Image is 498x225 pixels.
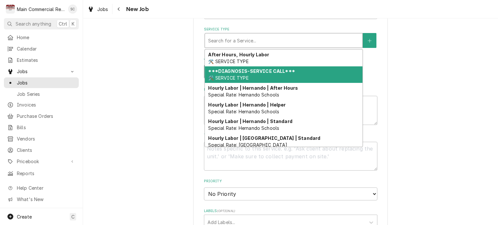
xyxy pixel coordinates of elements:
span: Reports [17,170,76,177]
span: Jobs [17,79,76,86]
span: Special Rate: Hernando Schools [208,125,279,131]
span: 🛠️ SERVICE TYPE [208,75,248,81]
span: Special Rate: [GEOGRAPHIC_DATA] [208,142,287,148]
label: Job Type [204,56,377,61]
a: Jobs [85,4,111,15]
a: Calendar [4,43,79,54]
span: Estimates [17,57,76,63]
a: Jobs [4,77,79,88]
button: Navigate back [114,4,124,14]
a: Vendors [4,133,79,144]
strong: Hourly Labor | Hernando | Helper [208,102,286,107]
a: Purchase Orders [4,111,79,121]
a: Go to Help Center [4,183,79,193]
a: Estimates [4,55,79,65]
span: Pricebook [17,158,66,165]
span: New Job [124,5,149,14]
a: Invoices [4,99,79,110]
a: Reports [4,168,79,179]
a: Go to Pricebook [4,156,79,167]
div: Main Commercial Refrigeration Service [17,6,65,13]
div: SC [68,5,77,14]
span: Invoices [17,101,76,108]
span: Home [17,34,76,41]
button: Search anythingCtrlK [4,18,79,29]
span: Help Center [17,185,75,191]
span: Vendors [17,135,76,142]
label: Reason For Call [204,87,377,92]
strong: After Hours, Hourly Labor [208,52,269,57]
span: Bills [17,124,76,131]
span: Create [17,214,32,219]
div: Reason For Call [204,87,377,125]
span: Special Rate: Hernando Schools [208,109,279,114]
div: Main Commercial Refrigeration Service's Avatar [6,5,15,14]
span: Purchase Orders [17,113,76,119]
strong: Hourly Labor | Hernando | Standard [208,118,292,124]
span: Special Rate: Hernando Schools [208,92,279,97]
label: Technician Instructions [204,133,377,138]
span: Clients [17,147,76,153]
label: Labels [204,208,377,214]
label: Priority [204,179,377,184]
span: Search anything [16,20,51,27]
div: Service Type [204,27,377,48]
span: ( optional ) [217,209,235,213]
a: Job Series [4,89,79,99]
span: Jobs [17,68,66,75]
div: Job Type [204,56,377,79]
div: Technician Instructions [204,133,377,171]
svg: Create New Service [368,39,372,43]
span: What's New [17,196,75,203]
span: Calendar [17,45,76,52]
a: Home [4,32,79,43]
span: 🛠️ SERVICE TYPE [208,59,248,64]
span: Ctrl [59,20,67,27]
span: Jobs [97,6,108,13]
a: Go to What's New [4,194,79,205]
div: M [6,5,15,14]
div: Sharon Campbell's Avatar [68,5,77,14]
strong: Hourly Labor | Hernando | After Hours [208,85,298,91]
label: Service Type [204,27,377,32]
div: Priority [204,179,377,200]
button: Create New Service [363,33,376,48]
strong: Hourly Labor | [GEOGRAPHIC_DATA] | Standard [208,135,320,141]
a: Go to Jobs [4,66,79,77]
span: C [71,213,75,220]
span: K [72,20,75,27]
span: Job Series [17,91,76,97]
a: Clients [4,145,79,155]
a: Bills [4,122,79,133]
